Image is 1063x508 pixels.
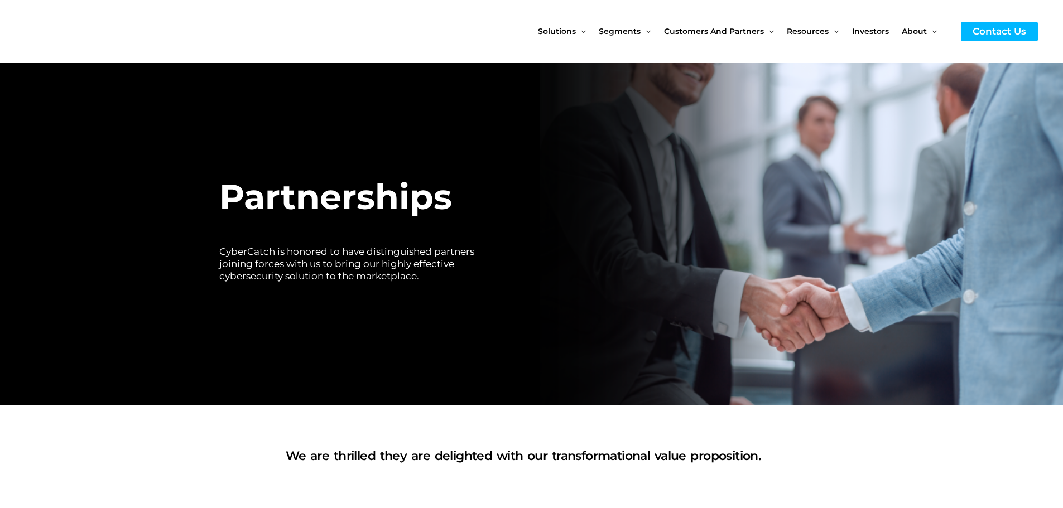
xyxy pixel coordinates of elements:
[927,8,937,55] span: Menu Toggle
[599,8,641,55] span: Segments
[852,8,889,55] span: Investors
[829,8,839,55] span: Menu Toggle
[219,447,828,465] h1: We are thrilled they are delighted with our transformational value proposition.
[664,8,764,55] span: Customers and Partners
[576,8,586,55] span: Menu Toggle
[641,8,651,55] span: Menu Toggle
[538,8,576,55] span: Solutions
[219,171,488,223] h1: Partnerships
[538,8,950,55] nav: Site Navigation: New Main Menu
[219,245,488,282] h2: CyberCatch is honored to have distinguished partners joining forces with us to bring our highly e...
[764,8,774,55] span: Menu Toggle
[852,8,902,55] a: Investors
[787,8,829,55] span: Resources
[961,22,1038,41] a: Contact Us
[902,8,927,55] span: About
[20,8,153,55] img: CyberCatch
